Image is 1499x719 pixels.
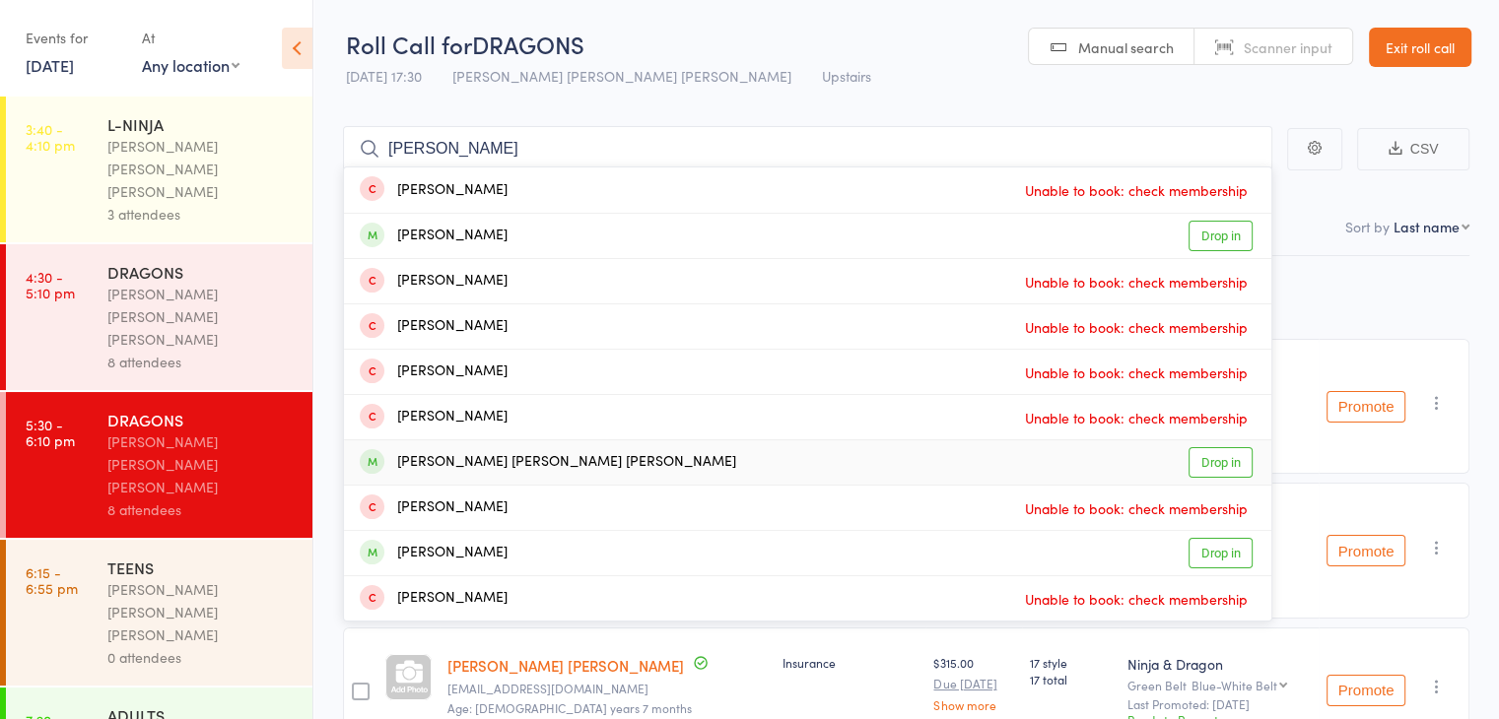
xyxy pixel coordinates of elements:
[1030,671,1112,687] span: 17 total
[107,113,296,135] div: L-NINJA
[142,22,239,54] div: At
[26,564,78,596] time: 6:15 - 6:55 pm
[107,203,296,226] div: 3 attendees
[447,682,767,695] small: alicia_ford25@hotmail.com
[1078,37,1174,57] span: Manual search
[1020,493,1253,523] span: Unable to book: check membership
[1127,654,1311,674] div: Ninja & Dragon
[360,587,508,610] div: [PERSON_NAME]
[1369,28,1471,67] a: Exit roll call
[933,677,1014,690] small: Due [DATE]
[360,496,508,519] div: [PERSON_NAME]
[1020,312,1253,342] span: Unable to book: check membership
[360,179,508,202] div: [PERSON_NAME]
[822,66,871,86] span: Upstairs
[783,654,918,671] div: Insurance
[447,655,684,676] a: [PERSON_NAME] [PERSON_NAME]
[107,283,296,351] div: [PERSON_NAME] [PERSON_NAME] [PERSON_NAME]
[107,351,296,373] div: 8 attendees
[1020,403,1253,432] span: Unable to book: check membership
[1357,128,1469,170] button: CSV
[1327,675,1405,706] button: Promote
[447,699,692,716] span: Age: [DEMOGRAPHIC_DATA] years 7 months
[107,430,296,498] div: [PERSON_NAME] [PERSON_NAME] [PERSON_NAME]
[107,409,296,430] div: DRAGONS
[1192,679,1277,691] div: Blue-White Belt
[107,261,296,283] div: DRAGONS
[933,698,1014,711] a: Show more
[107,556,296,578] div: TEENS
[6,97,312,242] a: 3:40 -4:10 pmL-NINJA[PERSON_NAME] [PERSON_NAME] [PERSON_NAME]3 attendees
[360,360,508,383] div: [PERSON_NAME]
[26,121,75,153] time: 3:40 - 4:10 pm
[1345,217,1390,236] label: Sort by
[1244,37,1332,57] span: Scanner input
[360,451,736,474] div: [PERSON_NAME] [PERSON_NAME] [PERSON_NAME]
[1020,584,1253,614] span: Unable to book: check membership
[1189,447,1253,478] a: Drop in
[1030,654,1112,671] span: 17 style
[360,225,508,247] div: [PERSON_NAME]
[26,269,75,300] time: 4:30 - 5:10 pm
[360,270,508,293] div: [PERSON_NAME]
[1020,358,1253,387] span: Unable to book: check membership
[6,244,312,390] a: 4:30 -5:10 pmDRAGONS[PERSON_NAME] [PERSON_NAME] [PERSON_NAME]8 attendees
[452,66,791,86] span: [PERSON_NAME] [PERSON_NAME] [PERSON_NAME]
[1020,175,1253,205] span: Unable to book: check membership
[360,542,508,564] div: [PERSON_NAME]
[26,22,122,54] div: Events for
[343,126,1272,171] input: Search by name
[1327,391,1405,423] button: Promote
[1127,679,1311,691] div: Green Belt
[472,28,584,60] span: DRAGONS
[6,392,312,538] a: 5:30 -6:10 pmDRAGONS[PERSON_NAME] [PERSON_NAME] [PERSON_NAME]8 attendees
[1394,217,1460,236] div: Last name
[107,135,296,203] div: [PERSON_NAME] [PERSON_NAME] [PERSON_NAME]
[107,498,296,521] div: 8 attendees
[26,54,74,76] a: [DATE]
[360,406,508,428] div: [PERSON_NAME]
[346,66,422,86] span: [DATE] 17:30
[1127,697,1311,711] small: Last Promoted: [DATE]
[107,578,296,646] div: [PERSON_NAME] [PERSON_NAME] [PERSON_NAME]
[6,540,312,686] a: 6:15 -6:55 pmTEENS[PERSON_NAME] [PERSON_NAME] [PERSON_NAME]0 attendees
[1189,538,1253,568] a: Drop in
[360,315,508,338] div: [PERSON_NAME]
[26,417,75,448] time: 5:30 - 6:10 pm
[142,54,239,76] div: Any location
[346,28,472,60] span: Roll Call for
[1189,221,1253,251] a: Drop in
[1327,535,1405,566] button: Promote
[1020,267,1253,296] span: Unable to book: check membership
[107,646,296,669] div: 0 attendees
